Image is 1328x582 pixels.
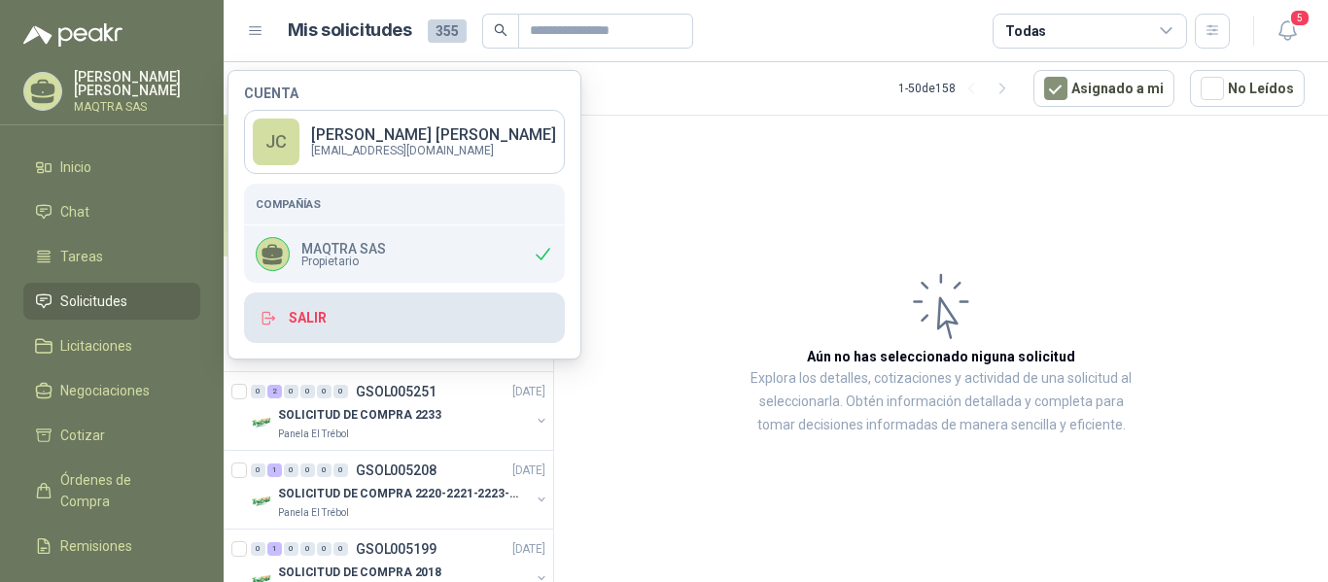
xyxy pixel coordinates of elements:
div: JC [253,119,299,165]
div: 0 [251,385,265,398]
a: Negociaciones [23,372,200,409]
div: Todas [1005,20,1046,42]
div: 0 [284,463,298,477]
div: 0 [284,385,298,398]
img: Company Logo [251,411,274,434]
span: Órdenes de Compra [60,469,182,512]
p: [PERSON_NAME] [PERSON_NAME] [311,127,556,143]
div: 2 [267,385,282,398]
a: Cotizar [23,417,200,454]
div: 1 [267,542,282,556]
span: Chat [60,201,89,223]
a: Tareas [23,238,200,275]
div: 0 [317,542,332,556]
p: Panela El Trébol [278,505,349,521]
p: MAQTRA SAS [74,101,200,113]
img: Logo peakr [23,23,122,47]
div: 0 [317,463,332,477]
div: 0 [333,463,348,477]
span: Negociaciones [60,380,150,401]
a: Remisiones [23,528,200,565]
h1: Mis solicitudes [288,17,412,45]
img: Company Logo [251,490,274,513]
p: [DATE] [512,462,545,480]
div: 0 [300,385,315,398]
div: 0 [333,385,348,398]
a: Inicio [23,149,200,186]
div: 0 [251,542,265,556]
p: GSOL005208 [356,463,437,477]
span: Inicio [60,156,91,178]
span: Tareas [60,246,103,267]
h3: Aún no has seleccionado niguna solicitud [807,346,1075,367]
span: Solicitudes [60,291,127,312]
a: Solicitudes [23,283,200,320]
a: Órdenes de Compra [23,462,200,520]
div: MAQTRA SASPropietario [244,225,565,283]
a: 0 1 0 0 0 0 GSOL005208[DATE] Company LogoSOLICITUD DE COMPRA 2220-2221-2223-2224Panela El Trébol [251,459,549,521]
span: 355 [428,19,467,43]
a: Chat [23,193,200,230]
span: 5 [1289,9,1311,27]
p: [PERSON_NAME] [PERSON_NAME] [74,70,200,97]
div: 0 [300,463,315,477]
p: GSOL005251 [356,385,437,398]
p: Panela El Trébol [278,427,349,442]
span: Propietario [301,256,386,267]
p: Explora los detalles, cotizaciones y actividad de una solicitud al seleccionarla. Obtén informaci... [749,367,1134,437]
span: Licitaciones [60,335,132,357]
button: Asignado a mi [1033,70,1174,107]
button: 5 [1270,14,1305,49]
a: 0 2 0 0 0 0 GSOL005251[DATE] Company LogoSOLICITUD DE COMPRA 2233Panela El Trébol [251,380,549,442]
div: 0 [317,385,332,398]
button: Salir [244,292,565,343]
div: 0 [333,542,348,556]
div: 1 - 50 de 158 [898,73,1018,104]
p: SOLICITUD DE COMPRA 2220-2221-2223-2224 [278,485,520,503]
span: search [494,23,507,37]
a: Licitaciones [23,327,200,364]
p: GSOL005199 [356,542,437,556]
a: JC[PERSON_NAME] [PERSON_NAME][EMAIL_ADDRESS][DOMAIN_NAME] [244,110,565,174]
p: MAQTRA SAS [301,242,386,256]
p: [DATE] [512,383,545,401]
p: SOLICITUD DE COMPRA 2233 [278,406,441,425]
span: Cotizar [60,425,105,446]
div: 1 [267,463,282,477]
h4: Cuenta [244,86,565,100]
button: No Leídos [1190,70,1305,107]
div: 0 [300,542,315,556]
p: [DATE] [512,540,545,559]
p: SOLICITUD DE COMPRA 2018 [278,564,441,582]
div: 0 [251,463,265,477]
p: [EMAIL_ADDRESS][DOMAIN_NAME] [311,145,556,156]
div: 0 [284,542,298,556]
h5: Compañías [256,195,553,213]
span: Remisiones [60,535,132,557]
